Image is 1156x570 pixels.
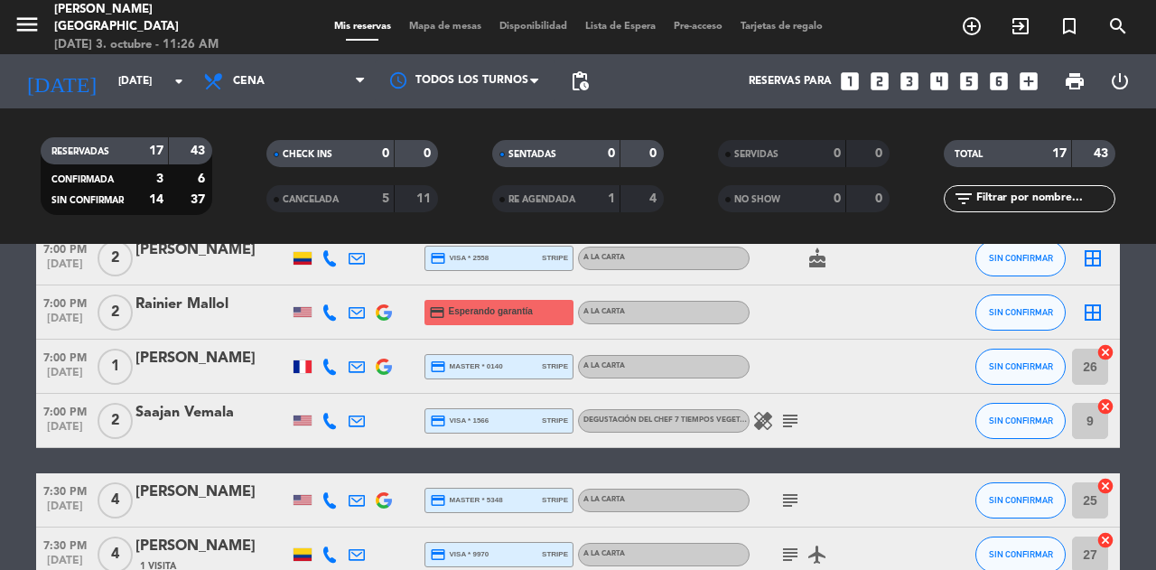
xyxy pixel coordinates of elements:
[975,294,1066,331] button: SIN CONFIRMAR
[779,410,801,432] i: subject
[198,173,209,185] strong: 6
[400,22,490,32] span: Mapa de mesas
[36,421,94,442] span: [DATE]
[36,480,94,500] span: 7:30 PM
[1064,70,1086,92] span: print
[834,147,841,160] strong: 0
[382,147,389,160] strong: 0
[806,544,828,565] i: airplanemode_active
[54,36,275,54] div: [DATE] 3. octubre - 11:26 AM
[1107,15,1129,37] i: search
[54,1,275,36] div: [PERSON_NAME][GEOGRAPHIC_DATA]
[975,482,1066,519] button: SIN CONFIRMAR
[542,252,568,264] span: stripe
[36,313,94,333] span: [DATE]
[974,189,1114,209] input: Filtrar por nombre...
[1082,248,1104,269] i: border_all
[752,410,774,432] i: healing
[583,254,625,261] span: A la carta
[961,15,983,37] i: add_circle_outline
[135,238,289,262] div: [PERSON_NAME]
[135,293,289,316] div: Rainier Mallol
[953,188,974,210] i: filter_list
[989,549,1053,559] span: SIN CONFIRMAR
[36,400,94,421] span: 7:00 PM
[779,490,801,511] i: subject
[98,349,133,385] span: 1
[429,304,445,321] i: credit_card
[1082,302,1104,323] i: border_all
[1096,531,1114,549] i: cancel
[583,362,625,369] span: A la carta
[98,240,133,276] span: 2
[583,550,625,557] span: A la carta
[149,145,163,157] strong: 17
[665,22,732,32] span: Pre-acceso
[875,147,886,160] strong: 0
[430,413,489,429] span: visa * 1566
[1052,147,1067,160] strong: 17
[36,346,94,367] span: 7:00 PM
[325,22,400,32] span: Mis reservas
[928,70,951,93] i: looks_4
[376,304,392,321] img: google-logo.png
[430,359,503,375] span: master * 0140
[1096,343,1114,361] i: cancel
[98,482,133,519] span: 4
[376,359,392,375] img: google-logo.png
[430,547,489,563] span: visa * 9970
[734,150,778,159] span: SERVIDAS
[542,548,568,560] span: stripe
[156,173,163,185] strong: 3
[576,22,665,32] span: Lista de Espera
[1058,15,1080,37] i: turned_in_not
[569,70,591,92] span: pending_actions
[898,70,921,93] i: looks_3
[135,481,289,504] div: [PERSON_NAME]
[834,192,841,205] strong: 0
[36,367,94,388] span: [DATE]
[1109,70,1131,92] i: power_settings_new
[168,70,190,92] i: arrow_drop_down
[135,535,289,558] div: [PERSON_NAME]
[583,496,625,503] span: A la carta
[376,492,392,509] img: google-logo.png
[51,147,109,156] span: RESERVADAS
[975,240,1066,276] button: SIN CONFIRMAR
[36,534,94,555] span: 7:30 PM
[490,22,576,32] span: Disponibilidad
[1094,147,1112,160] strong: 43
[732,22,832,32] span: Tarjetas de regalo
[430,413,446,429] i: credit_card
[975,403,1066,439] button: SIN CONFIRMAR
[283,195,339,204] span: CANCELADA
[989,416,1053,425] span: SIN CONFIRMAR
[449,304,533,319] span: Esperando garantía
[1010,15,1031,37] i: exit_to_app
[14,11,41,38] i: menu
[430,250,489,266] span: visa * 2558
[749,75,832,88] span: Reservas para
[779,544,801,565] i: subject
[989,307,1053,317] span: SIN CONFIRMAR
[1097,54,1142,108] div: LOG OUT
[430,547,446,563] i: credit_card
[838,70,862,93] i: looks_one
[36,292,94,313] span: 7:00 PM
[583,308,625,315] span: A la carta
[51,196,124,205] span: SIN CONFIRMAR
[135,347,289,370] div: [PERSON_NAME]
[508,150,556,159] span: SENTADAS
[36,500,94,521] span: [DATE]
[542,360,568,372] span: stripe
[14,61,109,101] i: [DATE]
[989,361,1053,371] span: SIN CONFIRMAR
[430,359,446,375] i: credit_card
[283,150,332,159] span: CHECK INS
[1096,477,1114,495] i: cancel
[135,401,289,425] div: Saajan Vemala
[542,494,568,506] span: stripe
[416,192,434,205] strong: 11
[975,349,1066,385] button: SIN CONFIRMAR
[987,70,1011,93] i: looks_6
